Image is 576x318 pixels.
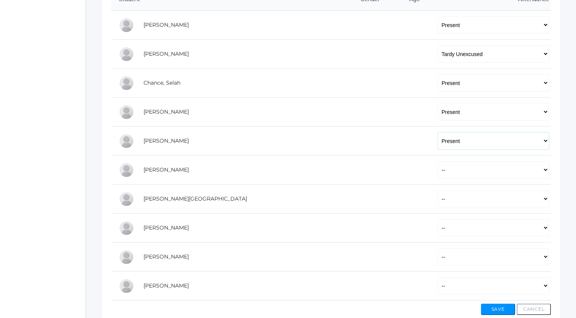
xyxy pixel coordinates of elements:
a: [PERSON_NAME] [144,108,189,115]
a: [PERSON_NAME] [144,50,189,57]
a: [PERSON_NAME] [144,224,189,231]
a: [PERSON_NAME] [144,137,189,144]
div: Levi Erner [119,104,134,120]
a: [PERSON_NAME] [144,166,189,173]
div: Chase Farnes [119,133,134,149]
div: Gabby Brozek [119,47,134,62]
button: Cancel [517,304,551,315]
a: [PERSON_NAME] [144,282,189,289]
div: Raelyn Hazen [119,162,134,178]
a: [PERSON_NAME] [144,21,189,28]
button: Save [481,304,515,315]
div: Cole Pecor [119,249,134,265]
a: [PERSON_NAME][GEOGRAPHIC_DATA] [144,195,247,202]
a: [PERSON_NAME] [144,253,189,260]
div: Selah Chance [119,75,134,91]
div: Payton Paterson [119,220,134,236]
div: Josey Baker [119,18,134,33]
div: Shelby Hill [119,191,134,207]
a: Chance, Selah [144,79,180,86]
div: Abby Zylstra [119,278,134,294]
